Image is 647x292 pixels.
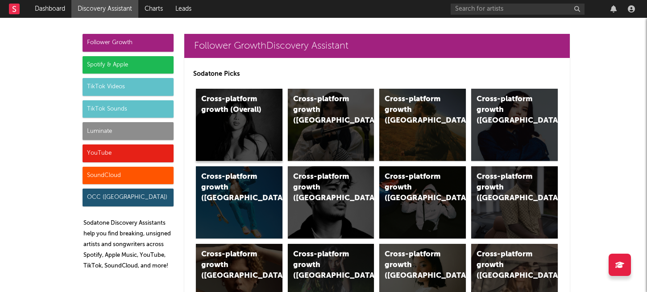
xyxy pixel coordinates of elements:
div: Cross-platform growth ([GEOGRAPHIC_DATA]) [477,172,537,204]
div: Cross-platform growth ([GEOGRAPHIC_DATA]) [293,94,354,126]
a: Cross-platform growth ([GEOGRAPHIC_DATA]) [471,166,558,239]
div: Cross-platform growth ([GEOGRAPHIC_DATA]) [201,249,262,281]
a: Follower GrowthDiscovery Assistant [184,34,570,58]
div: OCC ([GEOGRAPHIC_DATA]) [83,189,174,206]
div: TikTok Sounds [83,100,174,118]
p: Sodatone Discovery Assistants help you find breaking, unsigned artists and songwriters across Spo... [83,218,174,271]
div: Cross-platform growth (Overall) [201,94,262,115]
div: YouTube [83,144,174,162]
a: Cross-platform growth ([GEOGRAPHIC_DATA]) [471,89,558,161]
div: Cross-platform growth ([GEOGRAPHIC_DATA]/GSA) [385,172,445,204]
p: Sodatone Picks [193,69,561,79]
div: TikTok Videos [83,78,174,96]
div: Cross-platform growth ([GEOGRAPHIC_DATA]) [477,249,537,281]
div: Luminate [83,122,174,140]
div: Cross-platform growth ([GEOGRAPHIC_DATA]) [477,94,537,126]
a: Cross-platform growth ([GEOGRAPHIC_DATA]) [196,166,282,239]
input: Search for artists [451,4,585,15]
a: Cross-platform growth ([GEOGRAPHIC_DATA]) [288,166,374,239]
div: Cross-platform growth ([GEOGRAPHIC_DATA]) [293,249,354,281]
a: Cross-platform growth (Overall) [196,89,282,161]
a: Cross-platform growth ([GEOGRAPHIC_DATA]) [288,89,374,161]
div: Cross-platform growth ([GEOGRAPHIC_DATA]) [385,94,445,126]
div: Follower Growth [83,34,174,52]
div: Spotify & Apple [83,56,174,74]
div: Cross-platform growth ([GEOGRAPHIC_DATA]) [385,249,445,281]
a: Cross-platform growth ([GEOGRAPHIC_DATA]/GSA) [379,166,466,239]
div: SoundCloud [83,167,174,185]
div: Cross-platform growth ([GEOGRAPHIC_DATA]) [201,172,262,204]
div: Cross-platform growth ([GEOGRAPHIC_DATA]) [293,172,354,204]
a: Cross-platform growth ([GEOGRAPHIC_DATA]) [379,89,466,161]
